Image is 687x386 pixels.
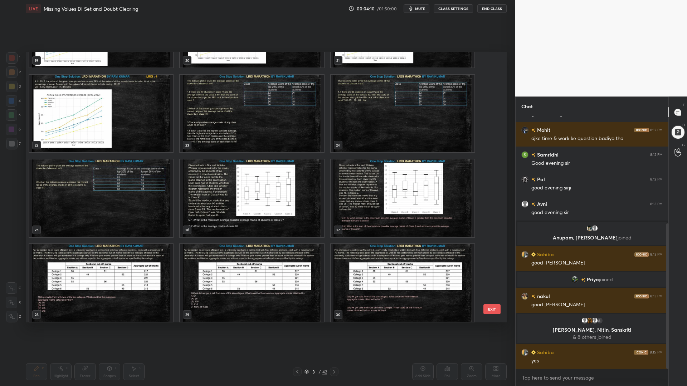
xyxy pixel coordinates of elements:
[650,153,663,157] div: 8:12 PM
[522,334,662,340] p: & 8 others joined
[650,252,663,257] div: 8:13 PM
[6,124,21,135] div: 6
[581,317,588,324] img: default.png
[6,66,21,78] div: 2
[536,292,550,300] h6: nakul
[596,317,603,324] div: 8
[310,370,317,374] div: 3
[531,357,663,365] div: yes
[521,349,528,356] img: d5a52b17566a45078c481bd4df9e3c59.jpg
[531,202,536,206] img: no-rating-badge.077c3623.svg
[650,177,663,182] div: 8:12 PM
[521,251,528,258] img: d5a52b17566a45078c481bd4df9e3c59.jpg
[531,178,536,182] img: no-rating-badge.077c3623.svg
[516,97,539,116] p: Chat
[536,348,554,356] h6: Sahiba
[634,128,649,132] img: iconic-dark.1390631f.png
[634,294,649,298] img: iconic-dark.1390631f.png
[531,350,536,355] img: Learner_Badge_beginner_1_8b307cf2a0.svg
[591,225,598,232] img: default.png
[6,297,21,308] div: X
[650,202,663,206] div: 8:13 PM
[415,6,425,11] span: mute
[522,235,662,241] p: Anupam, [PERSON_NAME]
[434,4,473,13] button: CLASS SETTINGS
[531,135,663,142] div: ajke time & work ke question badiya tha
[599,277,613,282] span: joined
[581,278,585,282] img: no-rating-badge.077c3623.svg
[522,327,662,333] p: [PERSON_NAME], Nitin, Sanskriti
[531,252,536,257] img: Learner_Badge_beginner_1_8b307cf2a0.svg
[531,153,536,157] img: no-rating-badge.077c3623.svg
[536,175,545,183] h6: Pal
[587,277,599,282] span: Priya
[531,128,536,132] img: no-rating-badge.077c3623.svg
[521,176,528,183] img: 403745f5b2a1460486133cd4ca4926d7.None
[531,184,663,192] div: good evening sirji
[483,304,501,314] button: EXIT
[26,4,41,13] div: LIVE
[521,151,528,158] img: 894f0116db9e4c098907b93769e2ab17.76077858_3
[6,81,21,92] div: 3
[536,200,547,208] h6: Avni
[322,368,327,375] div: 42
[650,294,663,298] div: 8:13 PM
[6,109,21,121] div: 5
[634,350,648,355] img: iconic-dark.1390631f.png
[531,209,663,216] div: good evening sir
[477,4,507,13] button: End Class
[634,252,649,257] img: iconic-dark.1390631f.png
[591,317,598,324] img: default.png
[536,151,559,158] h6: Samridhi
[586,225,593,232] img: efa32a74879849bf9efb81e228119472.jpg
[521,127,528,134] img: 095a8a64f97b41c4b421f0d4dd1dc87a.jpg
[683,102,685,108] p: T
[531,259,663,267] div: good [PERSON_NAME]
[6,52,20,64] div: 1
[26,52,494,322] div: grid
[531,160,663,167] div: Good evening sir
[536,126,550,134] h6: Mohit
[682,142,685,148] p: G
[6,95,21,107] div: 4
[521,293,528,300] img: 2cc9ff24ae434d4faa1a06648c10ca91.jpg
[536,251,554,258] h6: Sahiba
[618,234,632,241] span: joined
[586,317,593,324] img: 7133693b8b69424cb666308886004163.jpg
[6,282,21,294] div: C
[682,122,685,128] p: D
[44,5,138,12] h4: Missing Values DI Set and Doubt Clearing
[319,370,321,374] div: /
[404,4,429,13] button: mute
[571,276,578,283] img: 9d123a79017940ab9c1419af9aa4b80f.jpg
[6,138,21,149] div: 7
[6,311,21,322] div: Z
[531,295,536,298] img: no-rating-badge.077c3623.svg
[531,301,663,308] div: good [PERSON_NAME]
[650,350,663,355] div: 8:15 PM
[521,201,528,208] img: default.png
[650,128,663,132] div: 8:12 PM
[516,116,668,369] div: grid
